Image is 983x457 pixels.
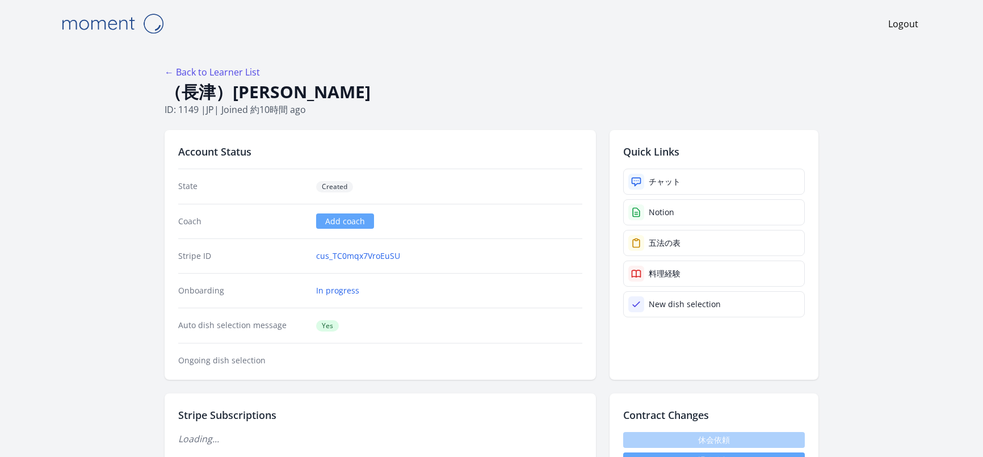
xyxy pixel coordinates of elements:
h2: Stripe Subscriptions [178,407,582,423]
h2: Contract Changes [623,407,805,423]
h2: Account Status [178,144,582,160]
a: 五法の表 [623,230,805,256]
div: New dish selection [649,299,721,310]
h1: （長津）[PERSON_NAME] [165,81,818,103]
h2: Quick Links [623,144,805,160]
a: Logout [888,17,918,31]
a: ← Back to Learner List [165,66,260,78]
div: Notion [649,207,674,218]
a: Add coach [316,213,374,229]
a: cus_TC0mqx7VroEuSU [316,250,400,262]
div: 料理経験 [649,268,680,279]
img: Moment [56,9,169,38]
dt: Onboarding [178,285,307,296]
span: Yes [316,320,339,332]
a: In progress [316,285,359,296]
span: Created [316,181,353,192]
a: New dish selection [623,291,805,317]
p: ID: 1149 | | Joined 約10時間 ago [165,103,818,116]
dt: Stripe ID [178,250,307,262]
a: チャット [623,169,805,195]
p: Loading... [178,432,582,446]
dt: Ongoing dish selection [178,355,307,366]
a: 料理経験 [623,261,805,287]
dt: Coach [178,216,307,227]
dt: State [178,181,307,192]
div: 五法の表 [649,237,680,249]
span: 休会依頼 [623,432,805,448]
dt: Auto dish selection message [178,320,307,332]
div: チャット [649,176,680,187]
a: Notion [623,199,805,225]
span: jp [206,103,214,116]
